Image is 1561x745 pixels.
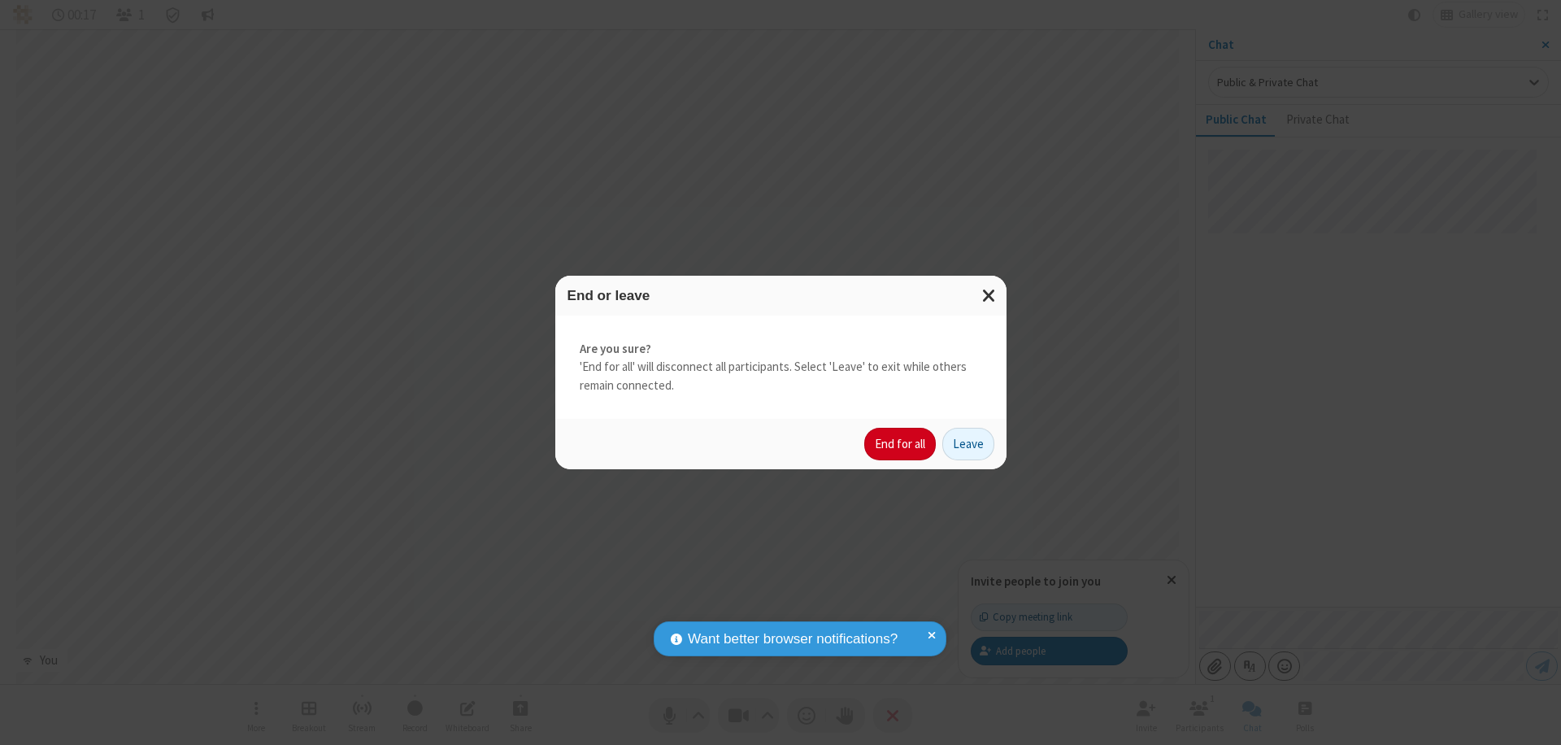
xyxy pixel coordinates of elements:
button: End for all [864,428,936,460]
button: Leave [942,428,994,460]
button: Close modal [972,276,1007,316]
strong: Are you sure? [580,340,982,359]
span: Want better browser notifications? [688,629,898,650]
h3: End or leave [567,288,994,303]
div: 'End for all' will disconnect all participants. Select 'Leave' to exit while others remain connec... [555,316,1007,420]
